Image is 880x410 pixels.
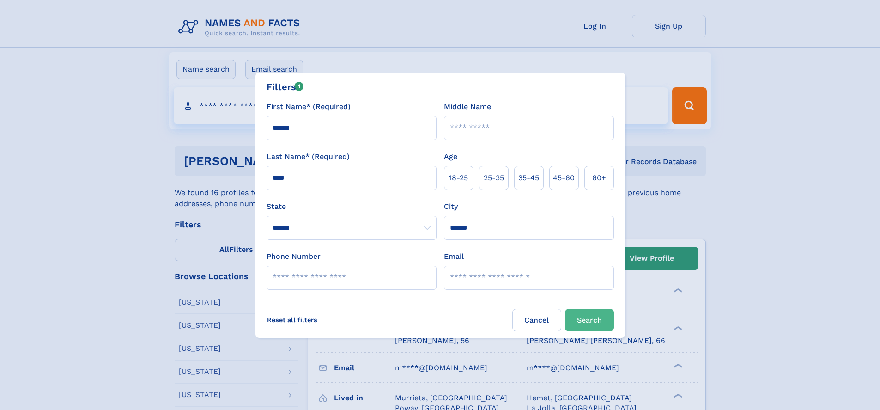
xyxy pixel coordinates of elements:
[267,80,304,94] div: Filters
[267,151,350,162] label: Last Name* (Required)
[565,309,614,331] button: Search
[267,201,437,212] label: State
[484,172,504,184] span: 25‑35
[512,309,561,331] label: Cancel
[449,172,468,184] span: 18‑25
[592,172,606,184] span: 60+
[444,201,458,212] label: City
[444,101,491,112] label: Middle Name
[261,309,323,331] label: Reset all filters
[553,172,575,184] span: 45‑60
[444,151,457,162] label: Age
[444,251,464,262] label: Email
[267,101,351,112] label: First Name* (Required)
[518,172,539,184] span: 35‑45
[267,251,321,262] label: Phone Number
